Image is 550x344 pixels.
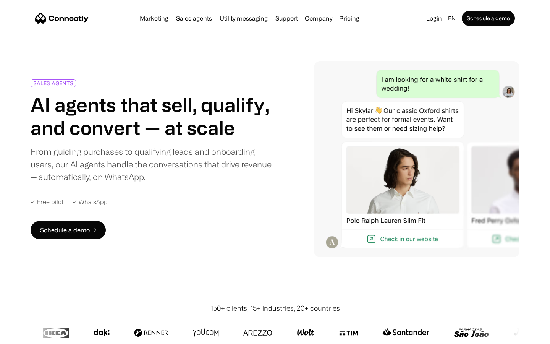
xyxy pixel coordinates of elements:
[73,198,108,206] div: ✓ WhatsApp
[272,15,301,21] a: Support
[31,221,106,239] a: Schedule a demo →
[8,330,46,341] aside: Language selected: English
[31,198,63,206] div: ✓ Free pilot
[336,15,362,21] a: Pricing
[448,13,456,24] div: en
[33,80,73,86] div: SALES AGENTS
[217,15,271,21] a: Utility messaging
[305,13,332,24] div: Company
[173,15,215,21] a: Sales agents
[15,331,46,341] ul: Language list
[210,303,340,313] div: 150+ clients, 15+ industries, 20+ countries
[462,11,515,26] a: Schedule a demo
[31,145,272,183] div: From guiding purchases to qualifying leads and onboarding users, our AI agents handle the convers...
[137,15,171,21] a: Marketing
[31,93,272,139] h1: AI agents that sell, qualify, and convert — at scale
[423,13,445,24] a: Login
